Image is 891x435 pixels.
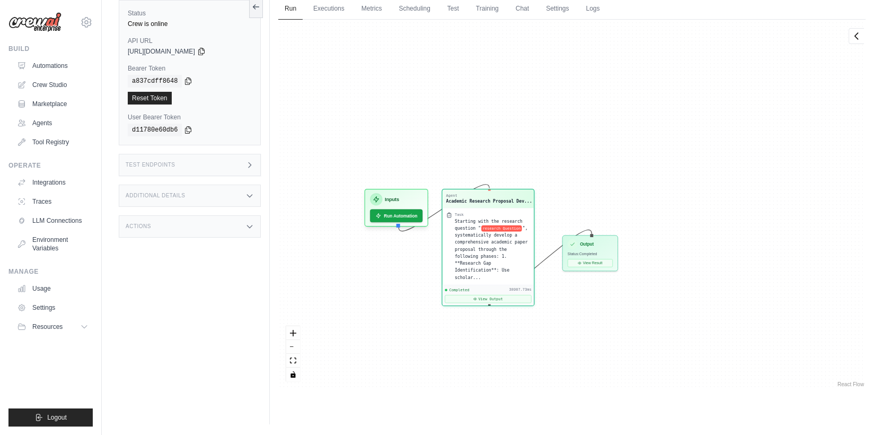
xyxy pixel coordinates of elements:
[370,209,422,222] button: Run Automation
[13,299,93,316] a: Settings
[13,318,93,335] button: Resources
[13,95,93,112] a: Marketplace
[568,252,597,256] span: Status: Completed
[365,189,428,227] div: InputsRun Automation
[128,75,182,88] code: a837cdff8648
[399,185,489,231] g: Edge from inputsNode to a1a2e516fdd986c57bada52fcb6d52d2
[126,223,151,230] h3: Actions
[8,45,93,53] div: Build
[286,326,300,381] div: React Flow controls
[128,20,252,28] div: Crew is online
[13,115,93,132] a: Agents
[446,198,532,204] div: Academic Research Proposal Developer
[128,124,182,136] code: d11780e60db6
[8,12,61,32] img: Logo
[562,235,618,271] div: OutputStatus:CompletedView Result
[13,280,93,297] a: Usage
[126,193,185,199] h3: Additional Details
[32,323,63,331] span: Resources
[128,37,252,45] label: API URL
[481,225,522,232] span: research Question
[580,241,594,248] h3: Output
[286,354,300,368] button: fit view
[442,189,534,306] div: AgentAcademic Research Proposal Dev...TaskStarting with the research question "research Question"...
[837,381,864,387] a: React Flow attribution
[455,225,528,280] span: ", systematically develop a comprehensive academic paper proposal through the following phases: 1...
[489,230,592,297] g: Edge from a1a2e516fdd986c57bada52fcb6d52d2 to outputNode
[568,259,613,267] button: View Result
[509,288,532,292] div: 38987.73ms
[455,219,523,231] span: Starting with the research question "
[286,326,300,340] button: zoom in
[128,64,252,73] label: Bearer Token
[8,408,93,427] button: Logout
[13,57,93,74] a: Automations
[8,267,93,276] div: Manage
[126,162,175,168] h3: Test Endpoints
[47,413,67,422] span: Logout
[128,92,172,105] a: Reset Token
[128,113,252,121] label: User Bearer Token
[449,288,469,292] span: Completed
[445,295,531,303] button: View Output
[286,340,300,354] button: zoom out
[13,212,93,229] a: LLM Connections
[128,9,252,18] label: Status
[13,193,93,210] a: Traces
[13,231,93,257] a: Environment Variables
[8,161,93,170] div: Operate
[13,174,93,191] a: Integrations
[286,368,300,381] button: toggle interactivity
[455,217,530,281] div: Starting with the research question "{research Question}", systematically develop a comprehensive...
[13,134,93,151] a: Tool Registry
[128,47,195,56] span: [URL][DOMAIN_NAME]
[13,76,93,93] a: Crew Studio
[385,196,399,203] h3: Inputs
[455,212,464,217] div: Task
[446,193,532,198] div: Agent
